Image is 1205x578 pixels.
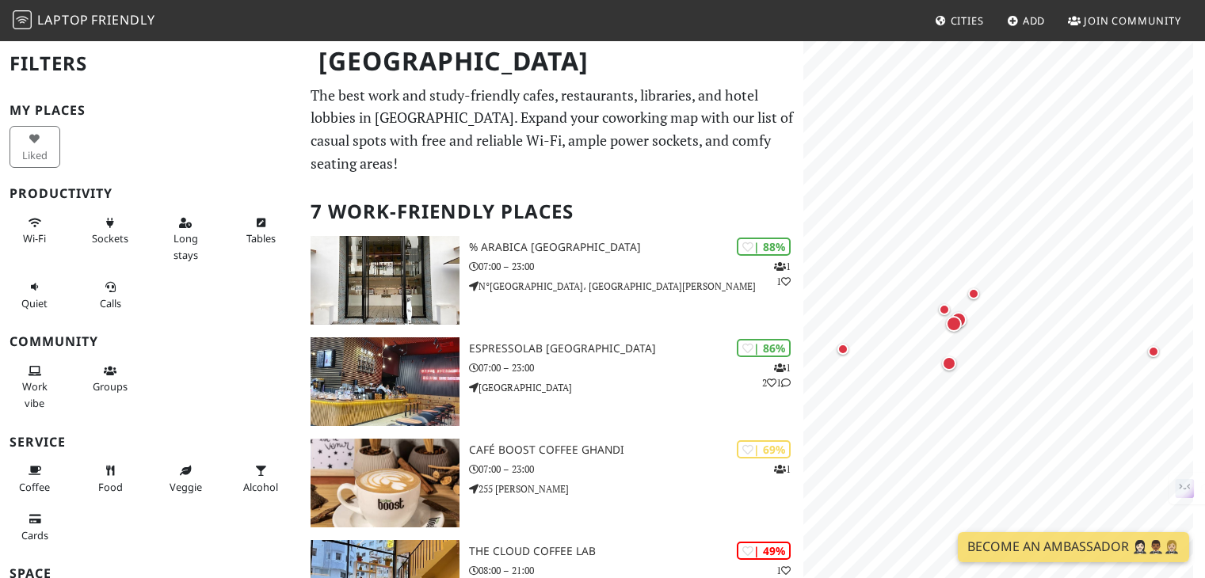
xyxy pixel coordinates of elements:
div: Map marker [833,340,852,359]
h3: Café BOOST COFFEE GHANDI [469,443,804,457]
button: Long stays [160,210,211,268]
p: 1 2 1 [762,360,791,390]
a: Café BOOST COFFEE GHANDI | 69% 1 Café BOOST COFFEE GHANDI 07:00 – 23:00 255 [PERSON_NAME] [301,439,803,527]
span: Long stays [174,231,198,261]
span: Friendly [91,11,154,29]
span: Add [1023,13,1046,28]
h3: Espressolab [GEOGRAPHIC_DATA] [469,342,804,356]
button: Veggie [160,458,211,500]
p: 1 1 [774,259,791,289]
div: Map marker [948,309,970,331]
span: Quiet [21,296,48,310]
button: Tables [235,210,286,252]
h3: Community [10,334,292,349]
p: [GEOGRAPHIC_DATA] [469,380,804,395]
div: | 86% [737,339,791,357]
p: 255 [PERSON_NAME] [469,481,804,496]
span: Cities [951,13,984,28]
span: Laptop [37,11,89,29]
button: Quiet [10,274,60,316]
h1: [GEOGRAPHIC_DATA] [306,40,800,83]
span: People working [22,379,48,409]
button: Work vibe [10,358,60,416]
a: % Arabica Casablanca | 88% 11 % Arabica [GEOGRAPHIC_DATA] 07:00 – 23:00 N°[GEOGRAPHIC_DATA]، [GEO... [301,236,803,325]
div: Map marker [964,284,983,303]
div: | 88% [737,238,791,256]
div: Map marker [939,353,959,374]
img: LaptopFriendly [13,10,32,29]
p: 1 [776,563,791,578]
a: Espressolab Morocco | 86% 121 Espressolab [GEOGRAPHIC_DATA] 07:00 – 23:00 [GEOGRAPHIC_DATA] [301,337,803,426]
span: Veggie [170,480,202,494]
span: Food [98,480,123,494]
p: 1 [774,462,791,477]
h3: Service [10,435,292,450]
h3: Productivity [10,186,292,201]
span: Video/audio calls [100,296,121,310]
img: % Arabica Casablanca [311,236,459,325]
img: Espressolab Morocco [311,337,459,426]
a: Add [1001,6,1052,35]
div: Map marker [935,300,954,319]
span: Work-friendly tables [246,231,276,245]
h2: Filters [10,40,292,88]
a: Cities [929,6,990,35]
p: 07:00 – 23:00 [469,360,804,375]
p: 07:00 – 23:00 [469,259,804,274]
a: Become an Ambassador 🤵🏻‍♀️🤵🏾‍♂️🤵🏼‍♀️ [958,532,1189,562]
div: Map marker [943,313,965,335]
img: Café BOOST COFFEE GHANDI [311,439,459,527]
h3: My Places [10,103,292,118]
h3: THE CLOUD COFFEE LAB [469,545,804,558]
button: Coffee [10,458,60,500]
div: | 69% [737,440,791,458]
h2: 7 Work-Friendly Places [311,188,794,236]
h3: % Arabica [GEOGRAPHIC_DATA] [469,241,804,254]
span: Group tables [93,379,128,394]
a: LaptopFriendly LaptopFriendly [13,7,155,35]
p: The best work and study-friendly cafes, restaurants, libraries, and hotel lobbies in [GEOGRAPHIC_... [311,84,794,175]
button: Cards [10,506,60,548]
p: 07:00 – 23:00 [469,462,804,477]
p: N°[GEOGRAPHIC_DATA]، [GEOGRAPHIC_DATA][PERSON_NAME] [469,279,804,294]
button: Sockets [85,210,135,252]
button: Groups [85,358,135,400]
span: Coffee [19,480,50,494]
p: 08:00 – 21:00 [469,563,804,578]
a: Join Community [1062,6,1188,35]
button: Food [85,458,135,500]
span: Join Community [1084,13,1181,28]
div: Map marker [1144,342,1163,361]
button: Alcohol [235,458,286,500]
button: Calls [85,274,135,316]
span: Alcohol [243,480,278,494]
span: Credit cards [21,528,48,542]
div: | 49% [737,542,791,560]
span: Power sockets [92,231,128,245]
span: Stable Wi-Fi [23,231,46,245]
button: Wi-Fi [10,210,60,252]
